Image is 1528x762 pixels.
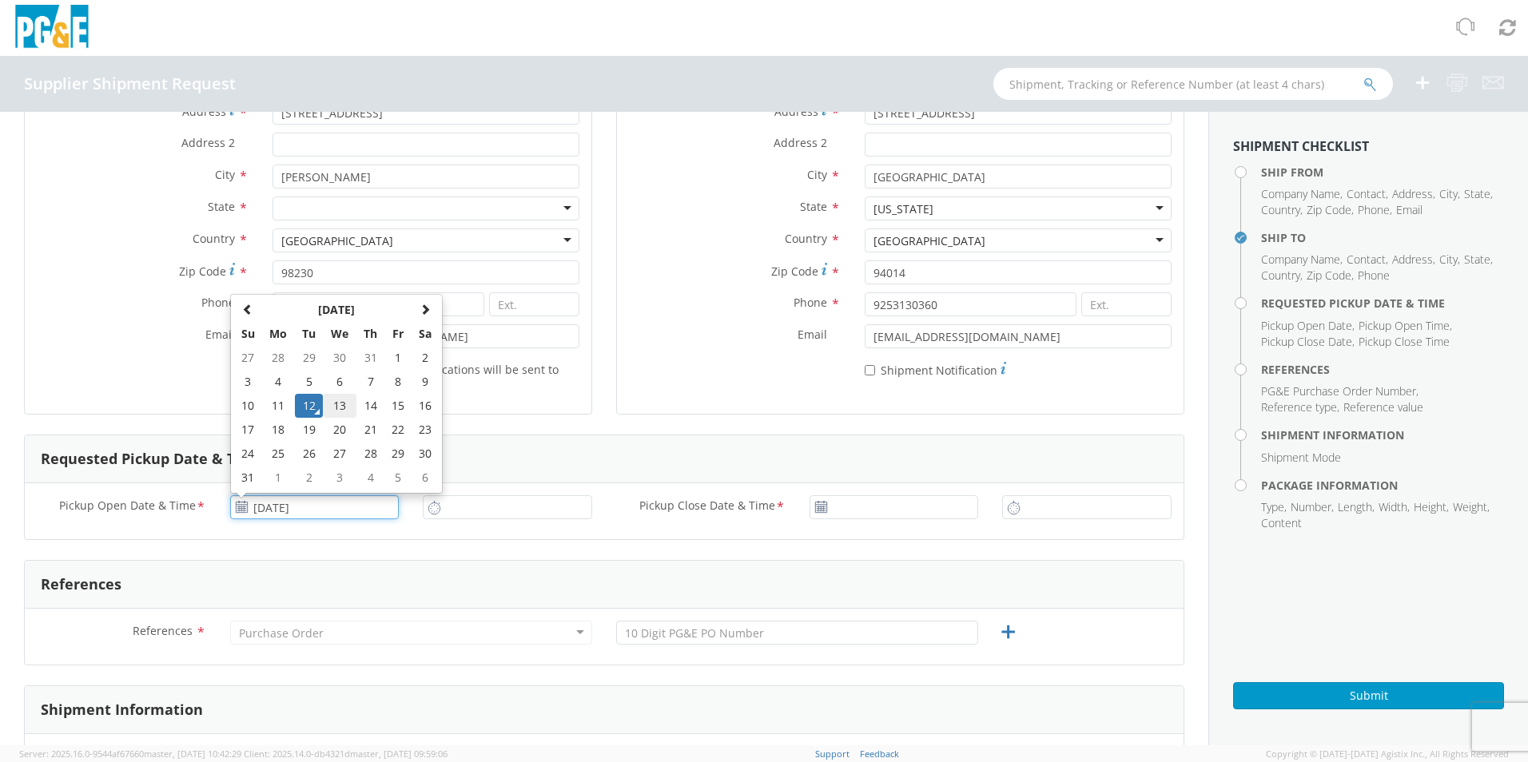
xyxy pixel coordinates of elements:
[1261,399,1339,415] li: ,
[1453,499,1487,514] span: Weight
[234,418,262,442] td: 17
[1233,682,1504,709] button: Submit
[1359,318,1452,334] li: ,
[262,394,296,418] td: 11
[1338,499,1372,514] span: Length
[798,327,827,342] span: Email
[295,418,323,442] td: 19
[420,304,431,315] span: Next Month
[1358,268,1390,283] span: Phone
[1414,499,1449,515] li: ,
[356,466,384,490] td: 4
[41,702,203,718] h3: Shipment Information
[179,264,226,279] span: Zip Code
[323,322,356,346] th: We
[800,199,827,214] span: State
[1261,515,1302,530] span: Content
[1392,252,1435,268] li: ,
[1453,499,1490,515] li: ,
[1261,232,1504,244] h4: Ship To
[1379,499,1410,515] li: ,
[639,498,775,516] span: Pickup Close Date & Time
[1358,202,1390,217] span: Phone
[356,418,384,442] td: 21
[1233,137,1369,155] strong: Shipment Checklist
[384,394,412,418] td: 15
[234,394,262,418] td: 10
[771,264,818,279] span: Zip Code
[295,394,323,418] td: 12
[1261,186,1340,201] span: Company Name
[1379,499,1407,514] span: Width
[1307,268,1354,284] li: ,
[1081,292,1172,316] input: Ext.
[774,135,827,150] span: Address 2
[412,322,439,346] th: Sa
[1261,383,1419,399] li: ,
[1261,383,1416,399] span: PG&E Purchase Order Number
[1343,399,1423,415] span: Reference value
[1439,252,1458,267] span: City
[323,466,356,490] td: 3
[384,322,412,346] th: Fr
[59,498,196,516] span: Pickup Open Date & Time
[1392,186,1433,201] span: Address
[262,370,296,394] td: 4
[1261,479,1504,491] h4: Package Information
[234,322,262,346] th: Su
[1261,499,1284,514] span: Type
[295,370,323,394] td: 5
[412,346,439,370] td: 2
[323,370,356,394] td: 6
[815,748,850,760] a: Support
[384,346,412,370] td: 1
[873,233,985,249] div: [GEOGRAPHIC_DATA]
[295,346,323,370] td: 29
[181,135,235,150] span: Address 2
[1261,429,1504,441] h4: Shipment Information
[1261,297,1504,309] h4: Requested Pickup Date & Time
[24,75,236,93] h4: Supplier Shipment Request
[993,68,1393,100] input: Shipment, Tracking or Reference Number (at least 4 chars)
[234,466,262,490] td: 31
[193,231,235,246] span: Country
[412,466,439,490] td: 6
[1358,202,1392,218] li: ,
[1307,268,1351,283] span: Zip Code
[295,442,323,466] td: 26
[262,466,296,490] td: 1
[295,322,323,346] th: Tu
[1261,363,1504,375] h4: References
[323,442,356,466] td: 27
[356,370,384,394] td: 7
[1359,318,1450,333] span: Pickup Open Time
[616,621,978,645] input: 10 Digit PG&E PO Number
[1261,318,1355,334] li: ,
[201,295,235,310] span: Phone
[295,466,323,490] td: 2
[1261,334,1355,350] li: ,
[262,346,296,370] td: 28
[865,359,1006,379] label: Shipment Notification
[412,370,439,394] td: 9
[384,442,412,466] td: 29
[205,327,235,342] span: Email
[234,442,262,466] td: 24
[1261,252,1340,267] span: Company Name
[323,346,356,370] td: 30
[1338,499,1375,515] li: ,
[1347,186,1388,202] li: ,
[1396,202,1423,217] span: Email
[323,394,356,418] td: 13
[384,370,412,394] td: 8
[1261,166,1504,178] h4: Ship From
[1261,186,1343,202] li: ,
[144,748,241,760] span: master, [DATE] 10:42:29
[323,418,356,442] td: 20
[1464,186,1493,202] li: ,
[1261,268,1303,284] li: ,
[356,346,384,370] td: 31
[1261,268,1300,283] span: Country
[1261,252,1343,268] li: ,
[1261,499,1287,515] li: ,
